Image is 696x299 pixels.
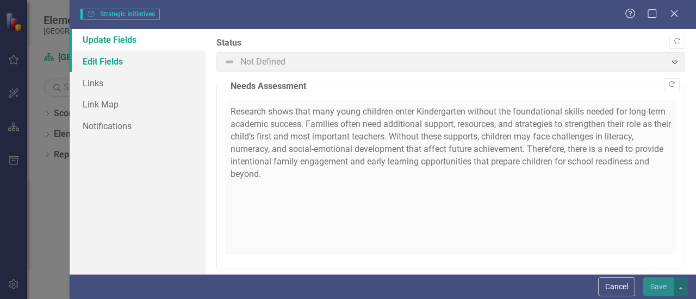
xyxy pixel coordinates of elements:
[70,50,206,72] a: Edit Fields
[80,9,160,20] span: Strategic Initiatives
[70,93,206,115] a: Link Map
[225,80,312,93] legend: Needs Assessment
[216,37,685,49] label: Status
[70,72,206,94] a: Links
[598,277,635,296] button: Cancel
[643,277,674,296] button: Save
[70,115,206,137] a: Notifications
[70,29,206,50] a: Update Fields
